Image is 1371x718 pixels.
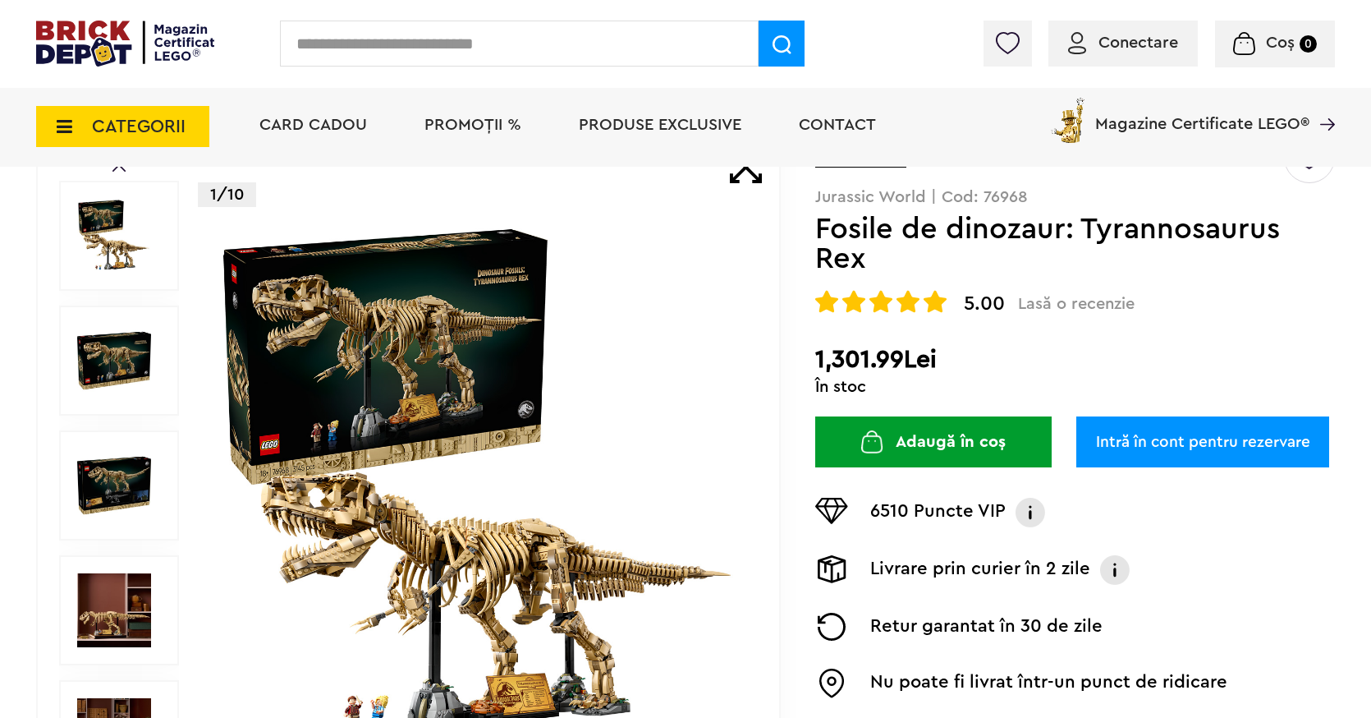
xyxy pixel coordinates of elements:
[77,449,151,522] img: Fosile de dinozaur: Tyrannosaurus Rex LEGO 76968
[924,290,947,313] img: Evaluare cu stele
[112,164,126,172] a: Prev
[1076,417,1329,467] a: Intră în cont pentru rezervare
[92,117,186,136] span: CATEGORII
[815,555,848,583] img: Livrare
[77,573,151,647] img: Seturi Lego Fosile de dinozaur: Tyrannosaurus Rex
[1014,498,1047,527] img: Info VIP
[870,555,1090,585] p: Livrare prin curier în 2 zile
[799,117,876,133] a: Contact
[77,324,151,398] img: Fosile de dinozaur: Tyrannosaurus Rex
[815,189,1335,205] p: Jurassic World | Cod: 76968
[815,417,1052,467] button: Adaugă în coș
[842,290,865,313] img: Evaluare cu stele
[869,290,892,313] img: Evaluare cu stele
[198,182,256,207] p: 1/10
[964,294,1005,314] span: 5.00
[896,290,919,313] img: Evaluare cu stele
[815,613,848,641] img: Returnare
[579,117,741,133] a: Produse exclusive
[1309,94,1335,111] a: Magazine Certificate LEGO®
[815,290,838,313] img: Evaluare cu stele
[815,345,1335,375] h2: 1,301.99Lei
[259,117,367,133] a: Card Cadou
[815,214,1282,274] h1: Fosile de dinozaur: Tyrannosaurus Rex
[870,498,1006,527] p: 6510 Puncte VIP
[1018,294,1135,314] span: Lasă o recenzie
[1068,35,1178,51] a: Conectare
[1095,94,1309,132] span: Magazine Certificate LEGO®
[1300,35,1317,53] small: 0
[1098,555,1131,585] img: Info livrare prin curier
[1098,35,1178,51] span: Conectare
[1266,35,1295,51] span: Coș
[815,669,848,698] img: Easybox
[870,669,1227,698] p: Nu poate fi livrat într-un punct de ridicare
[815,498,848,524] img: Puncte VIP
[870,613,1103,641] p: Retur garantat în 30 de zile
[77,199,151,273] img: Fosile de dinozaur: Tyrannosaurus Rex
[424,117,521,133] a: PROMOȚII %
[815,379,1335,395] div: În stoc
